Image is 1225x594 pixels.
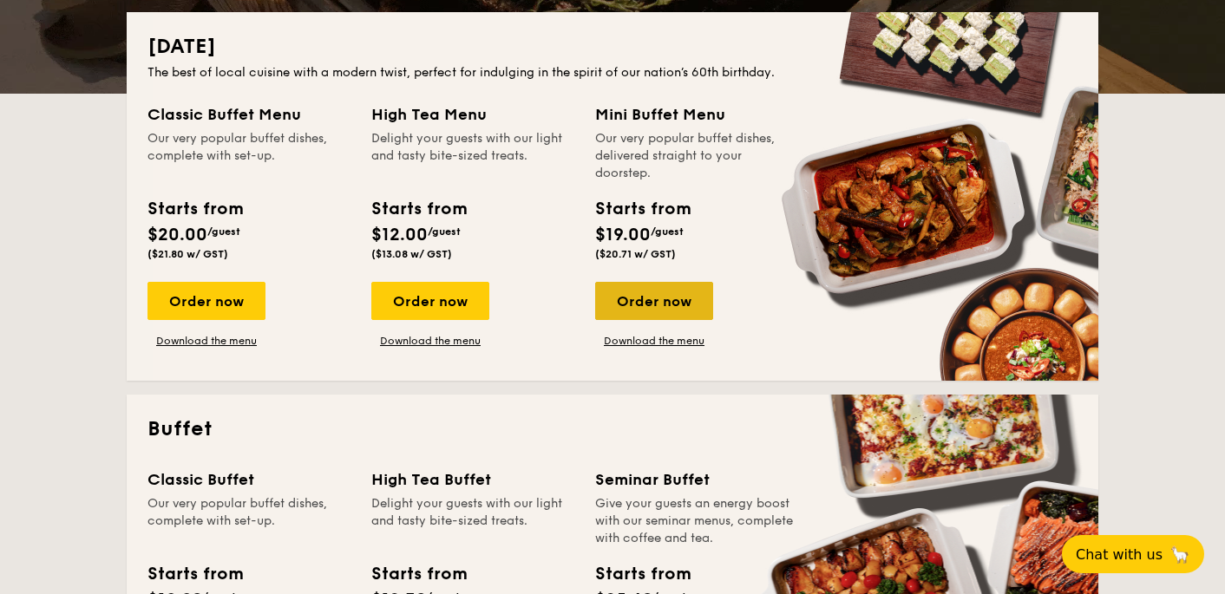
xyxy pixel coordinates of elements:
[147,415,1078,443] h2: Buffet
[147,334,265,348] a: Download the menu
[595,282,713,320] div: Order now
[147,282,265,320] div: Order now
[428,225,461,238] span: /guest
[595,495,798,547] div: Give your guests an energy boost with our seminar menus, complete with coffee and tea.
[147,196,242,222] div: Starts from
[147,467,350,492] div: Classic Buffet
[207,225,240,238] span: /guest
[147,561,242,587] div: Starts from
[595,334,713,348] a: Download the menu
[147,225,207,245] span: $20.00
[595,196,690,222] div: Starts from
[595,248,676,260] span: ($20.71 w/ GST)
[371,282,489,320] div: Order now
[595,130,798,182] div: Our very popular buffet dishes, delivered straight to your doorstep.
[147,102,350,127] div: Classic Buffet Menu
[595,467,798,492] div: Seminar Buffet
[371,248,452,260] span: ($13.08 w/ GST)
[147,33,1078,61] h2: [DATE]
[371,130,574,182] div: Delight your guests with our light and tasty bite-sized treats.
[371,334,489,348] a: Download the menu
[1169,545,1190,565] span: 🦙
[147,495,350,547] div: Our very popular buffet dishes, complete with set-up.
[595,561,690,587] div: Starts from
[1076,546,1163,563] span: Chat with us
[371,225,428,245] span: $12.00
[371,102,574,127] div: High Tea Menu
[147,130,350,182] div: Our very popular buffet dishes, complete with set-up.
[595,102,798,127] div: Mini Buffet Menu
[147,64,1078,82] div: The best of local cuisine with a modern twist, perfect for indulging in the spirit of our nation’...
[1062,535,1204,573] button: Chat with us🦙
[147,248,228,260] span: ($21.80 w/ GST)
[371,561,466,587] div: Starts from
[371,467,574,492] div: High Tea Buffet
[651,225,684,238] span: /guest
[371,196,466,222] div: Starts from
[371,495,574,547] div: Delight your guests with our light and tasty bite-sized treats.
[595,225,651,245] span: $19.00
